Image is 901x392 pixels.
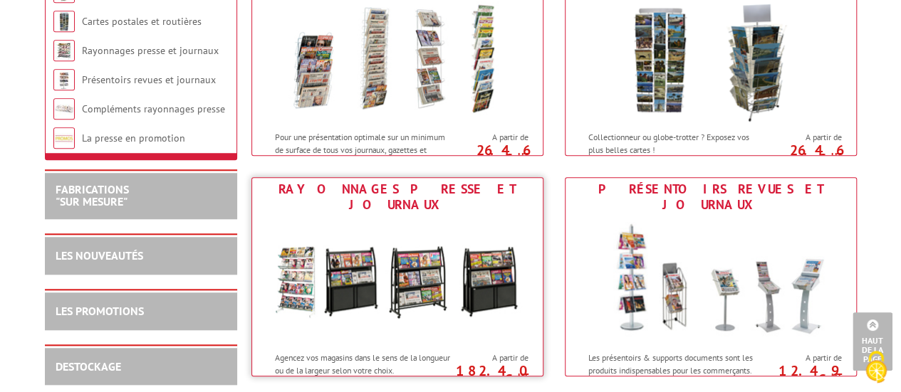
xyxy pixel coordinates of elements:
span: A partir de [455,352,528,364]
p: 26.46 € [761,146,841,163]
button: Cookies (fenêtre modale) [851,344,901,392]
span: A partir de [769,352,841,364]
a: Cartes postales et routières [82,15,202,28]
img: Rayonnages presse et journaux [266,216,529,344]
sup: HT [830,371,841,383]
sup: HT [517,371,528,383]
p: Pour une présentation optimale sur un minimum de surface de tous vos journaux, gazettes et hebdos ! [275,131,452,167]
img: Cartes postales et routières [53,11,75,32]
img: Présentoirs revues et journaux [53,69,75,90]
p: 12.49 € [761,366,841,383]
p: Les présentoirs & supports documents sont les produits indispensables pour les commerçants. [588,351,765,376]
a: DESTOCKAGE [56,359,121,374]
img: Compléments rayonnages presse [53,98,75,120]
img: La presse en promotion [53,127,75,149]
div: Présentoirs revues et journaux [569,181,853,213]
a: Compléments rayonnages presse [82,102,225,115]
p: Collectionneur ou globe-trotter ? Exposez vos plus belles cartes ! [588,131,765,155]
sup: HT [517,150,528,162]
a: FABRICATIONS"Sur Mesure" [56,182,129,209]
img: Cookies (fenêtre modale) [858,349,894,385]
a: LES NOUVEAUTÉS [56,248,143,263]
a: Haut de la page [853,312,892,371]
p: 182.40 € [448,366,528,383]
div: Rayonnages presse et journaux [256,181,539,213]
img: Rayonnages presse et journaux [53,40,75,61]
a: La presse en promotion [82,132,185,144]
span: A partir de [769,132,841,143]
span: A partir de [455,132,528,143]
p: 26.46 € [448,146,528,163]
a: Présentoirs revues et journaux [82,73,216,86]
a: LES PROMOTIONS [56,304,144,318]
a: Présentoirs revues et journaux Présentoirs revues et journaux Les présentoirs & supports document... [565,177,857,376]
img: Présentoirs revues et journaux [579,216,843,344]
a: Rayonnages presse et journaux [82,44,219,57]
p: Agencez vos magasins dans le sens de la longueur ou de la largeur selon votre choix. [275,351,452,376]
sup: HT [830,150,841,162]
a: Rayonnages presse et journaux Rayonnages presse et journaux Agencez vos magasins dans le sens de ... [251,177,543,376]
